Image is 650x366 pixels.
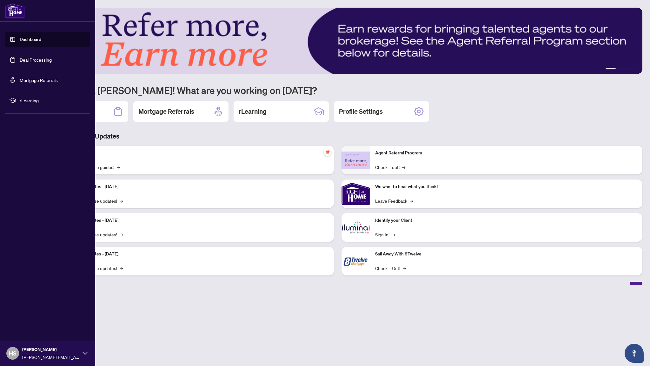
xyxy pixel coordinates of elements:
span: rLearning [20,97,86,104]
h3: Brokerage & Industry Updates [33,132,642,141]
img: Identify your Client [342,213,370,242]
a: Check it Out!→ [375,265,406,272]
h2: Profile Settings [339,107,383,116]
span: → [402,164,405,171]
button: Open asap [625,344,644,363]
p: Sail Away With 8Twelve [375,251,637,258]
img: logo [5,3,25,18]
button: 1 [606,68,616,70]
a: Mortgage Referrals [20,77,58,83]
span: → [410,197,413,204]
span: → [120,265,123,272]
span: [PERSON_NAME][EMAIL_ADDRESS][DOMAIN_NAME] [22,354,79,361]
a: Deal Processing [20,57,52,63]
span: → [117,164,120,171]
span: → [392,231,395,238]
span: pushpin [324,148,331,156]
button: 3 [623,68,626,70]
a: Check it out!→ [375,164,405,171]
h2: Mortgage Referrals [138,107,194,116]
a: Leave Feedback→ [375,197,413,204]
img: Agent Referral Program [342,152,370,169]
button: 5 [633,68,636,70]
p: Self-Help [67,150,329,157]
span: → [120,231,123,238]
span: → [120,197,123,204]
a: Dashboard [20,37,41,42]
h1: Welcome back [PERSON_NAME]! What are you working on [DATE]? [33,84,642,96]
span: → [403,265,406,272]
button: 4 [628,68,631,70]
img: Slide 0 [33,8,642,74]
img: Sail Away With 8Twelve [342,247,370,275]
p: Agent Referral Program [375,150,637,157]
p: We want to hear what you think! [375,183,637,190]
p: Platform Updates - [DATE] [67,251,329,258]
img: We want to hear what you think! [342,180,370,208]
span: [PERSON_NAME] [22,346,79,353]
p: Platform Updates - [DATE] [67,183,329,190]
button: 2 [618,68,621,70]
span: HS [9,349,17,358]
h2: rLearning [239,107,267,116]
p: Platform Updates - [DATE] [67,217,329,224]
a: Sign In!→ [375,231,395,238]
p: Identify your Client [375,217,637,224]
